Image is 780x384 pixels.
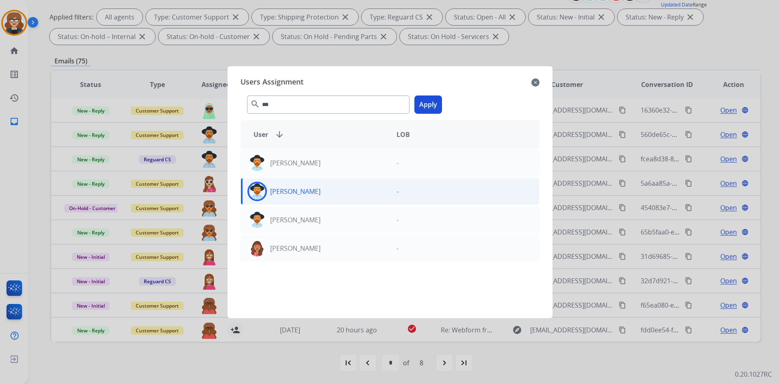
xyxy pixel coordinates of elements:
[270,158,321,168] p: [PERSON_NAME]
[396,243,399,253] p: -
[270,215,321,225] p: [PERSON_NAME]
[270,187,321,196] p: [PERSON_NAME]
[396,215,399,225] p: -
[396,187,399,196] p: -
[250,99,260,109] mat-icon: search
[396,130,410,139] span: LOB
[531,78,539,87] mat-icon: close
[275,130,284,139] mat-icon: arrow_downward
[414,95,442,114] button: Apply
[396,158,399,168] p: -
[240,76,303,89] span: Users Assignment
[247,130,390,139] div: User
[270,243,321,253] p: [PERSON_NAME]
